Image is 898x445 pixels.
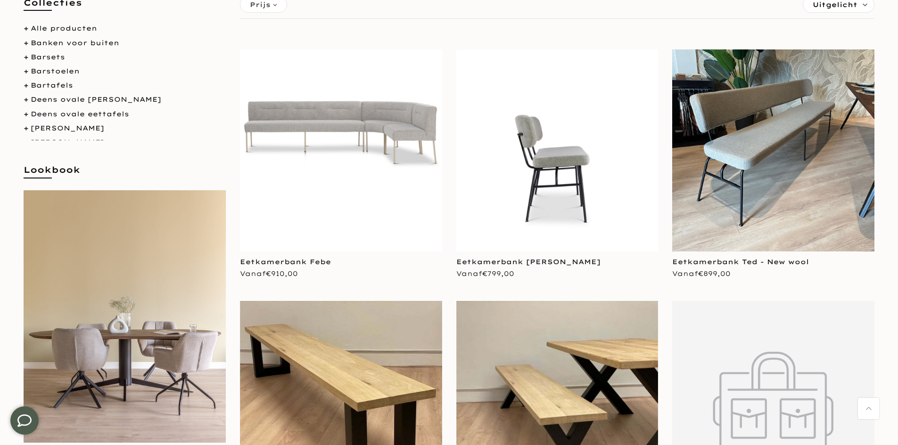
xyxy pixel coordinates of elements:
[482,269,514,278] span: €799,00
[31,24,97,32] a: Alle producten
[24,164,226,185] h5: Lookbook
[266,269,298,278] span: €910,00
[31,39,119,47] a: Banken voor buiten
[698,269,731,278] span: €899,00
[672,258,809,266] a: Eetkamerbank Ted - New wool
[1,397,48,444] iframe: toggle-frame
[240,269,298,278] span: Vanaf
[858,398,879,419] a: Terug naar boven
[31,110,129,118] a: Deens ovale eettafels
[31,67,80,75] a: Barstoelen
[31,53,65,61] a: Barsets
[456,258,601,266] a: Eetkamerbank [PERSON_NAME]
[31,138,104,146] a: [PERSON_NAME]
[31,95,161,104] a: Deens ovale [PERSON_NAME]
[240,258,331,266] a: Eetkamerbank Febe
[456,269,514,278] span: Vanaf
[31,124,104,132] a: [PERSON_NAME]
[31,81,73,89] a: Bartafels
[672,269,731,278] span: Vanaf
